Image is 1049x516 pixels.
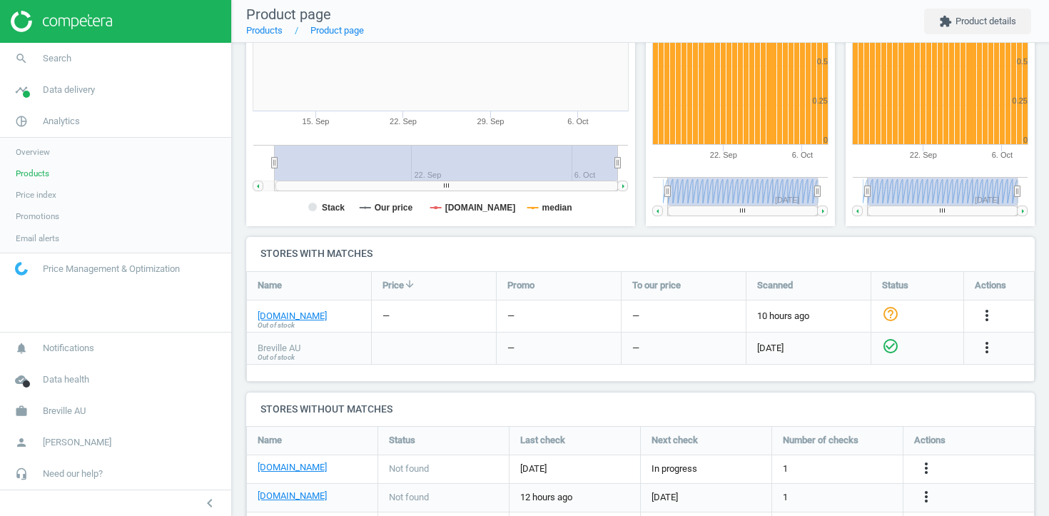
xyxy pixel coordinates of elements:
[8,429,35,456] i: person
[910,151,937,159] tspan: 22. Sep
[390,117,417,126] tspan: 22. Sep
[632,342,639,355] div: —
[404,278,415,290] i: arrow_downward
[992,151,1013,159] tspan: 6. Oct
[567,117,588,126] tspan: 6. Oct
[783,435,858,447] span: Number of checks
[258,279,282,292] span: Name
[507,279,534,292] span: Promo
[757,279,793,292] span: Scanned
[43,52,71,65] span: Search
[975,279,1006,292] span: Actions
[16,211,59,222] span: Promotions
[632,310,639,323] div: —
[8,45,35,72] i: search
[918,489,935,507] button: more_vert
[382,279,404,292] span: Price
[978,339,995,356] i: more_vert
[258,490,327,502] a: [DOMAIN_NAME]
[43,263,180,275] span: Price Management & Optimization
[882,305,899,323] i: help_outline
[8,460,35,487] i: headset_mic
[652,435,698,447] span: Next check
[11,11,112,32] img: ajHJNr6hYgQAAAAASUVORK5CYII=
[375,203,413,213] tspan: Our price
[258,310,327,323] a: [DOMAIN_NAME]
[246,237,1035,270] h4: Stores with matches
[8,398,35,425] i: work
[201,495,218,512] i: chevron_left
[15,262,28,275] img: wGWNvw8QSZomAAAAABJRU5ErkJggg==
[783,463,788,476] span: 1
[918,489,935,506] i: more_vert
[445,203,516,213] tspan: [DOMAIN_NAME]
[507,342,515,355] div: —
[813,96,828,105] text: 0.25
[882,338,899,355] i: check_circle_outline
[43,115,80,128] span: Analytics
[8,335,35,362] i: notifications
[310,25,364,36] a: Product page
[303,117,330,126] tspan: 15. Sep
[1013,96,1028,105] text: 0.25
[389,492,429,505] span: Not found
[8,108,35,135] i: pie_chart_outlined
[520,435,565,447] span: Last check
[477,117,505,126] tspan: 29. Sep
[817,57,828,66] text: 0.5
[43,84,95,96] span: Data delivery
[792,151,813,159] tspan: 6. Oct
[914,435,946,447] span: Actions
[382,310,390,323] div: —
[882,279,908,292] span: Status
[652,492,678,505] span: [DATE]
[43,342,94,355] span: Notifications
[43,405,86,418] span: Breville AU
[520,492,629,505] span: 12 hours ago
[43,467,103,480] span: Need our help?
[43,436,111,449] span: [PERSON_NAME]
[258,461,327,474] a: [DOMAIN_NAME]
[43,373,89,386] span: Data health
[389,463,429,476] span: Not found
[824,136,828,144] text: 0
[757,310,860,323] span: 10 hours ago
[16,189,56,201] span: Price index
[918,460,935,479] button: more_vert
[1023,136,1028,144] text: 0
[246,6,331,23] span: Product page
[258,320,295,330] span: Out of stock
[16,168,49,179] span: Products
[192,494,228,512] button: chevron_left
[322,203,345,213] tspan: Stack
[8,366,35,393] i: cloud_done
[757,342,860,355] span: [DATE]
[710,151,737,159] tspan: 22. Sep
[258,353,295,363] span: Out of stock
[8,76,35,103] i: timeline
[1017,57,1028,66] text: 0.5
[258,342,300,355] span: Breville AU
[520,463,629,476] span: [DATE]
[924,9,1031,34] button: extensionProduct details
[652,463,697,476] span: In progress
[389,435,415,447] span: Status
[978,307,995,325] button: more_vert
[507,310,515,323] div: —
[246,393,1035,426] h4: Stores without matches
[16,146,50,158] span: Overview
[542,203,572,213] tspan: median
[246,25,283,36] a: Products
[939,15,952,28] i: extension
[632,279,681,292] span: To our price
[978,339,995,358] button: more_vert
[16,233,59,244] span: Email alerts
[258,435,282,447] span: Name
[978,307,995,324] i: more_vert
[918,460,935,477] i: more_vert
[783,492,788,505] span: 1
